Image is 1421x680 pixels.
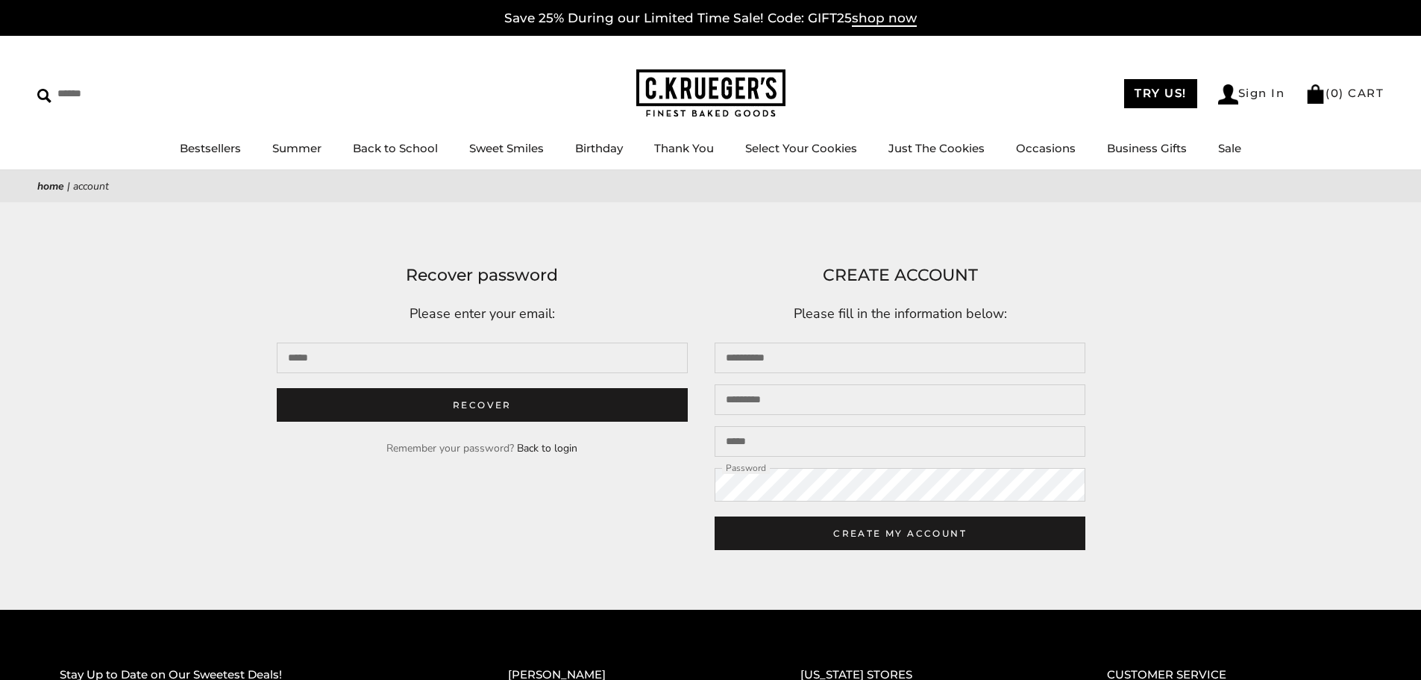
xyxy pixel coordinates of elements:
[654,141,714,155] a: Thank You
[715,468,1085,502] input: Password
[12,623,154,668] iframe: Sign Up via Text for Offers
[1124,79,1197,108] a: TRY US!
[386,441,514,455] span: Remember your password?
[469,141,544,155] a: Sweet Smiles
[353,141,438,155] a: Back to School
[888,141,985,155] a: Just The Cookies
[1218,141,1241,155] a: Sale
[1305,84,1326,104] img: Bag
[277,343,688,373] input: Email
[715,517,1085,550] button: CREATE MY ACCOUNT
[277,262,688,289] h1: Recover password
[1107,141,1187,155] a: Business Gifts
[852,10,917,27] span: shop now
[715,384,1085,415] input: Last name
[1218,84,1285,105] a: Sign In
[180,141,241,155] a: Bestsellers
[636,69,785,118] img: C.KRUEGER'S
[715,343,1085,373] input: First name
[715,426,1085,457] input: Email
[272,141,321,155] a: Summer
[517,440,577,457] button: Back to login
[277,303,688,325] p: Please enter your email:
[37,82,215,105] input: Search
[67,179,70,193] span: |
[37,178,1384,195] nav: breadcrumbs
[277,388,688,422] button: Recover
[1331,86,1340,100] span: 0
[73,179,109,193] span: Account
[1305,86,1384,100] a: (0) CART
[715,262,1085,289] h1: CREATE ACCOUNT
[715,303,1085,325] p: Please fill in the information below:
[1016,141,1076,155] a: Occasions
[575,141,623,155] a: Birthday
[745,141,857,155] a: Select Your Cookies
[37,179,64,193] a: Home
[1218,84,1238,105] img: Account
[37,89,51,103] img: Search
[504,10,917,27] a: Save 25% During our Limited Time Sale! Code: GIFT25shop now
